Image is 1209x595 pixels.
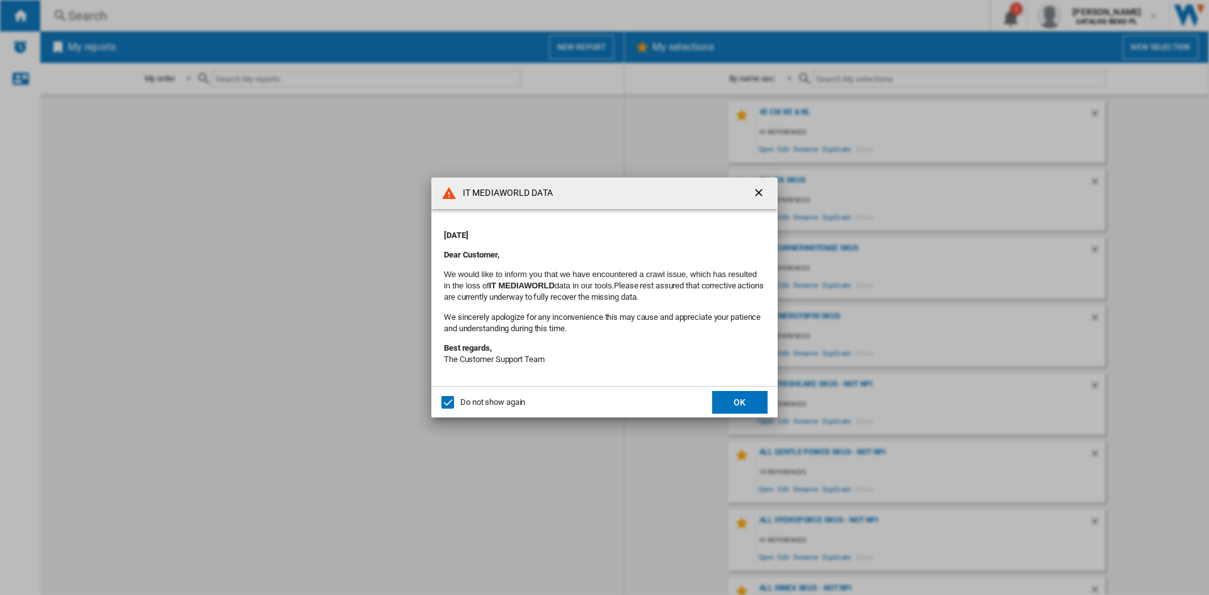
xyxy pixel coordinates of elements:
p: Please rest assured that corrective actions are currently underway to fully recover the missing d... [444,269,765,303]
font: We would like to inform you that we have encountered a crawl issue, which has resulted in the los... [444,269,757,290]
strong: [DATE] [444,230,468,240]
button: getI18NText('BUTTONS.CLOSE_DIALOG') [747,181,773,206]
md-checkbox: Do not show again [441,397,525,409]
h4: IT MEDIAWORLD DATA [457,187,553,200]
b: IT MEDIAWORLD [489,281,555,290]
strong: Dear Customer, [444,250,499,259]
p: We sincerely apologize for any inconvenience this may cause and appreciate your patience and unde... [444,312,765,334]
font: data in our tools. [555,281,614,290]
strong: Best regards, [444,343,492,353]
p: The Customer Support Team [444,343,765,365]
ng-md-icon: getI18NText('BUTTONS.CLOSE_DIALOG') [752,186,768,201]
div: Do not show again [460,397,525,408]
button: OK [712,391,768,414]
